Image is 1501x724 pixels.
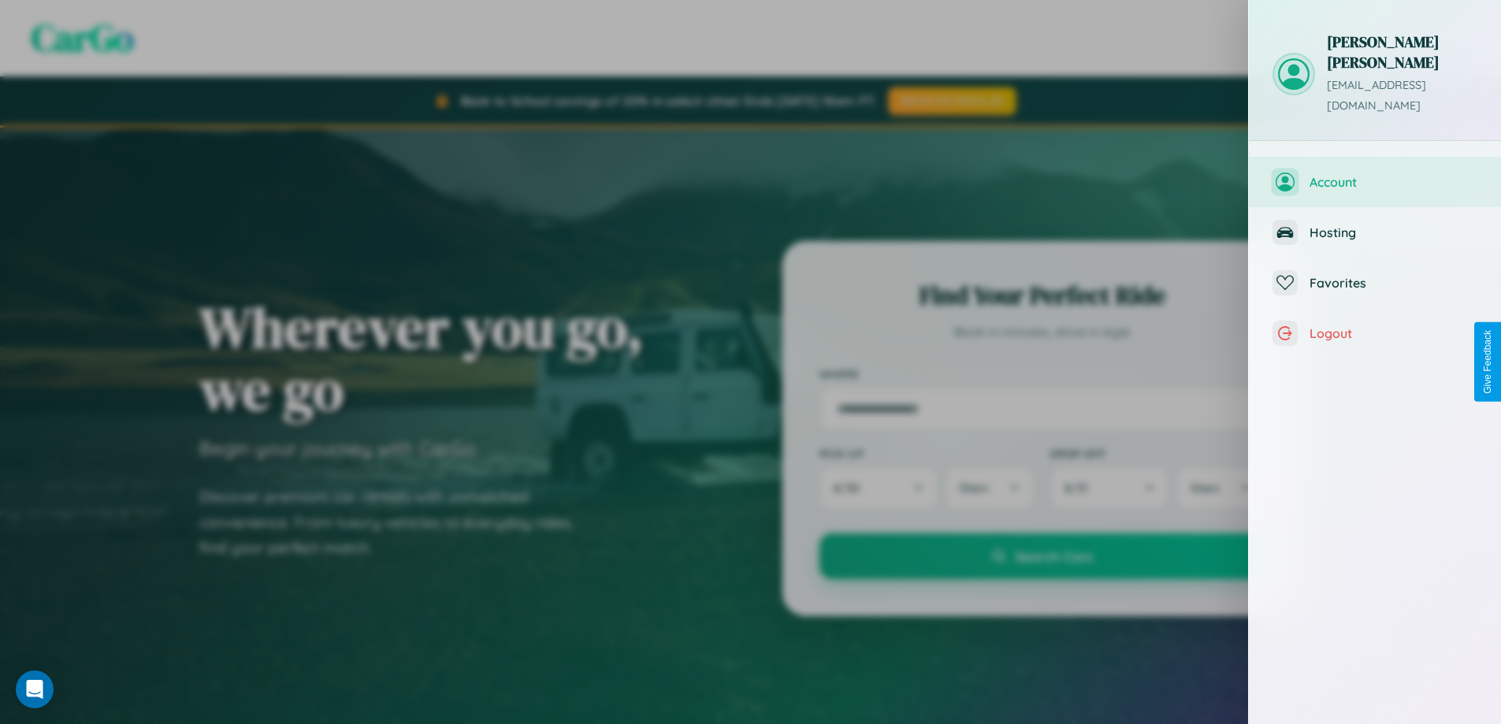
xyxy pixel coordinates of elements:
span: Favorites [1310,275,1477,291]
div: Give Feedback [1482,330,1493,394]
button: Account [1249,157,1501,207]
button: Hosting [1249,207,1501,258]
div: Open Intercom Messenger [16,670,54,708]
span: Hosting [1310,225,1477,240]
button: Favorites [1249,258,1501,308]
p: [EMAIL_ADDRESS][DOMAIN_NAME] [1327,76,1477,117]
span: Logout [1310,325,1477,341]
button: Logout [1249,308,1501,358]
h3: [PERSON_NAME] [PERSON_NAME] [1327,32,1477,72]
span: Account [1310,174,1477,190]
